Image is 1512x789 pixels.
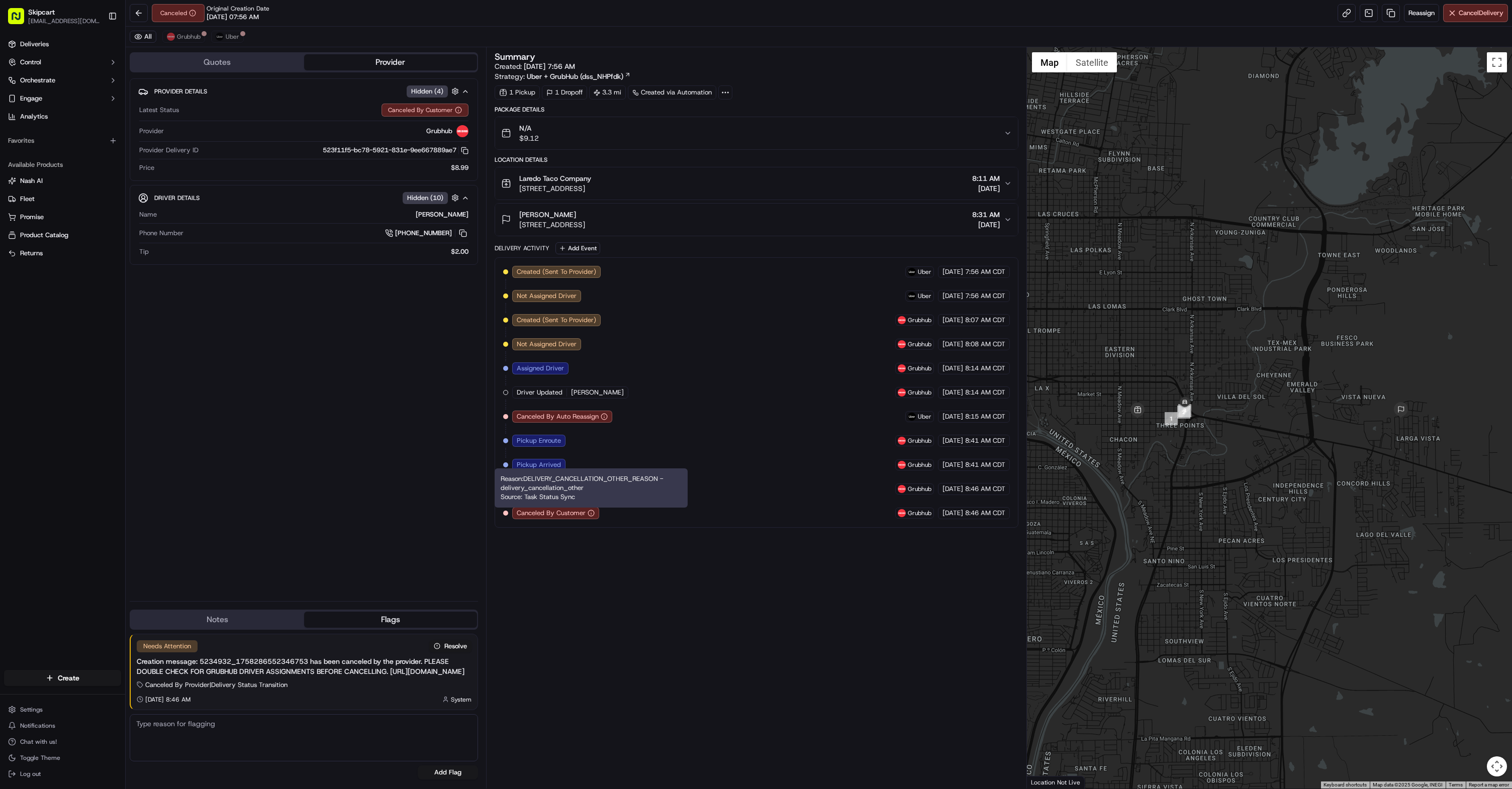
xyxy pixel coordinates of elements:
span: Created: [495,61,575,71]
img: 5e692f75ce7d37001a5d71f1 [898,316,906,324]
span: Hidden ( 4 ) [411,87,443,96]
span: [DATE] [942,291,963,301]
span: [PERSON_NAME] [31,156,81,164]
span: 8:41 AM CDT [965,436,1005,445]
span: • [83,183,87,191]
a: 📗Knowledge Base [6,221,81,239]
span: Uber + GrubHub (dss_NHPfdk) [527,71,623,81]
button: Provider [304,54,478,70]
div: Needs Attention [137,640,198,652]
div: [PERSON_NAME] [161,210,468,219]
span: 8:07 AM CDT [965,316,1005,325]
span: Provider [139,127,164,136]
p: Welcome 👋 [10,40,183,56]
span: Deliveries [20,40,49,49]
div: 1 [1165,412,1178,425]
span: Assigned Driver [517,364,564,373]
a: Terms (opens in new tab) [1449,782,1463,787]
span: 8:11 AM [972,173,1000,183]
span: [DATE] [942,436,963,445]
span: [PERSON_NAME] [31,183,81,191]
img: 5e692f75ce7d37001a5d71f1 [456,125,468,137]
a: Deliveries [4,36,121,52]
span: Uber [918,292,931,300]
div: Past conversations [10,131,67,139]
span: [DATE] [89,156,110,164]
span: Provider Details [154,87,207,95]
div: Start new chat [45,96,165,106]
div: Location Not Live [1027,776,1085,788]
span: 8:46 AM CDT [965,484,1005,494]
button: Uber [211,31,244,43]
span: Name [139,210,157,219]
button: Log out [4,767,121,781]
span: $8.99 [451,163,468,172]
button: Promise [4,209,121,225]
span: Grubhub [177,33,201,41]
a: [PHONE_NUMBER] [385,228,468,239]
button: Add Flag [418,765,478,779]
img: 5e692f75ce7d37001a5d71f1 [898,461,906,469]
span: Toggle Theme [20,754,60,762]
div: Favorites [4,133,121,149]
span: Price [139,163,154,172]
button: See all [156,129,183,141]
span: Product Catalog [20,231,68,240]
span: 8:15 AM CDT [965,412,1005,421]
div: Creation message: 5234932_1758286552346753 has been canceled by the provider. PLEASE DOUBLE CHECK... [137,656,471,676]
span: Returns [20,249,43,258]
span: 7:56 AM CDT [965,291,1005,301]
button: 523f11f5-bc78-5921-831e-9ee667889ae7 [323,146,468,155]
span: Not Assigned Driver [517,291,577,301]
span: Grubhub [426,127,452,136]
img: uber-new-logo.jpeg [908,413,916,421]
img: 1736555255976-a54dd68f-1ca7-489b-9aae-adbdc363a1c4 [10,96,28,114]
img: Nash [10,10,30,30]
span: Fleet [20,194,35,204]
span: Grubhub [908,316,931,324]
button: N/A$9.12 [495,117,1018,149]
span: Create [58,673,79,683]
span: [PERSON_NAME] [519,210,576,220]
button: Toggle fullscreen view [1487,52,1507,72]
span: Settings [20,706,43,714]
button: Grubhub [162,31,205,43]
div: Location Details [495,156,1018,164]
img: 5e692f75ce7d37001a5d71f1 [898,388,906,397]
button: Orchestrate [4,72,121,88]
input: Got a question? Start typing here... [26,65,181,75]
span: [PERSON_NAME] [571,388,624,397]
span: Promise [20,213,44,222]
span: Created (Sent To Provider) [517,316,596,325]
button: Provider DetailsHidden (4) [138,83,469,100]
a: Fleet [8,194,117,204]
button: Show street map [1032,52,1067,72]
span: Log out [20,770,41,778]
button: Settings [4,703,121,717]
span: Uber [918,413,931,421]
span: [DATE] 7:56 AM [524,62,575,71]
div: We're available if you need us! [45,106,138,114]
span: Created (Sent To Provider) [517,267,596,276]
span: Driver Updated [517,388,562,397]
img: 5e692f75ce7d37001a5d71f1 [898,340,906,348]
div: Created via Automation [628,85,716,100]
button: Show satellite imagery [1067,52,1117,72]
span: [DATE] [942,388,963,397]
a: Uber + GrubHub (dss_NHPfdk) [527,71,631,81]
span: [DATE] [942,484,963,494]
span: Grubhub [908,485,931,493]
span: Orchestrate [20,76,55,85]
span: [DATE] [942,316,963,325]
img: 5e692f75ce7d37001a5d71f1 [167,33,175,41]
button: Resolve [429,640,471,652]
button: Map camera controls [1487,756,1507,776]
a: Open this area in Google Maps (opens a new window) [1029,775,1063,788]
button: [PERSON_NAME][STREET_ADDRESS]8:31 AM[DATE] [495,204,1018,236]
span: Pickup Arrived [517,460,561,469]
span: Grubhub [908,364,931,372]
span: 8:46 AM CDT [965,509,1005,518]
img: 5e692f75ce7d37001a5d71f1 [898,509,906,517]
div: $2.00 [153,247,468,256]
span: 8:41 AM CDT [965,460,1005,469]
